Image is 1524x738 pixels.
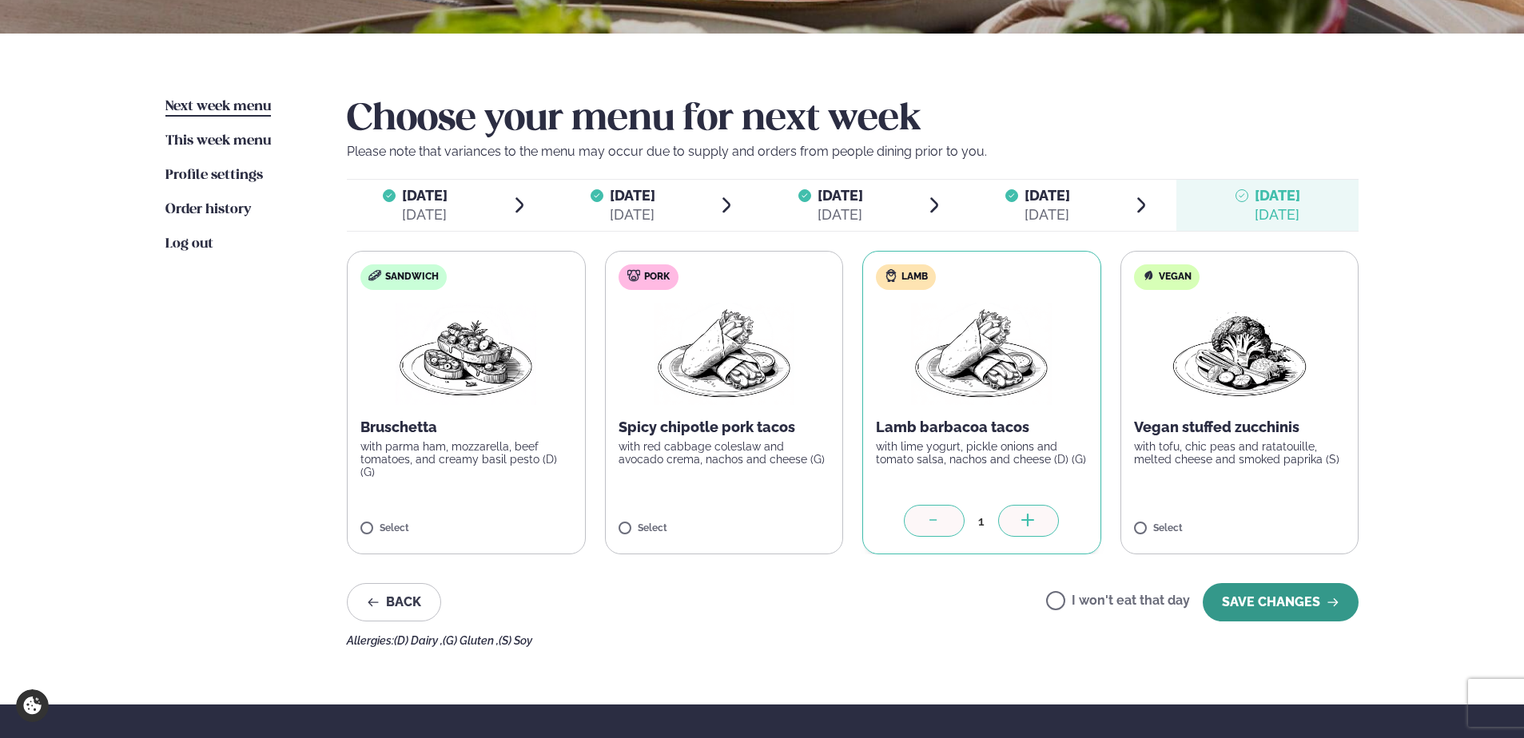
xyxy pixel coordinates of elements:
span: Next week menu [165,100,271,113]
div: [DATE] [610,205,655,224]
button: Back [347,583,441,621]
div: 1 [965,512,998,530]
p: with parma ham, mozzarella, beef tomatoes, and creamy basil pesto (D) (G) [360,440,572,478]
div: [DATE] [402,205,448,224]
img: Vegan.svg [1142,269,1155,282]
a: Next week menu [165,97,271,117]
span: [DATE] [1255,187,1300,204]
span: (G) Gluten , [443,634,499,647]
span: [DATE] [610,187,655,204]
img: Vegan.png [1169,303,1310,405]
a: Log out [165,235,213,254]
div: [DATE] [818,205,863,224]
div: Allergies: [347,634,1359,647]
span: Profile settings [165,169,263,182]
span: Sandwich [385,271,439,284]
p: Please note that variances to the menu may occur due to supply and orders from people dining prio... [347,142,1359,161]
span: (D) Dairy , [394,634,443,647]
p: Lamb barbacoa tacos [876,418,1088,437]
span: [DATE] [402,187,448,204]
img: sandwich-new-16px.svg [368,270,381,281]
h2: Choose your menu for next week [347,97,1359,142]
img: Wraps.png [654,303,794,405]
p: with lime yogurt, pickle onions and tomato salsa, nachos and cheese (D) (G) [876,440,1088,466]
img: pork.svg [627,269,640,282]
p: with tofu, chic peas and ratatouille, melted cheese and smoked paprika (S) [1134,440,1346,466]
span: [DATE] [1025,187,1070,204]
span: Log out [165,237,213,251]
a: This week menu [165,132,271,151]
span: Vegan [1159,271,1192,284]
img: Bruschetta.png [396,303,536,405]
a: Order history [165,200,251,220]
span: This week menu [165,134,271,148]
a: Profile settings [165,166,263,185]
span: Pork [644,271,670,284]
p: Spicy chipotle pork tacos [619,418,830,437]
img: Lamb.svg [885,269,897,282]
span: Order history [165,203,251,216]
span: Lamb [901,271,928,284]
p: Vegan stuffed zucchinis [1134,418,1346,437]
button: SAVE CHANGES [1203,583,1359,621]
div: [DATE] [1025,205,1070,224]
div: [DATE] [1255,205,1300,224]
p: Bruschetta [360,418,572,437]
img: Wraps.png [911,303,1052,405]
a: Cookie settings [16,689,49,722]
span: (S) Soy [499,634,532,647]
p: with red cabbage coleslaw and avocado crema, nachos and cheese (G) [619,440,830,466]
span: [DATE] [818,187,863,204]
